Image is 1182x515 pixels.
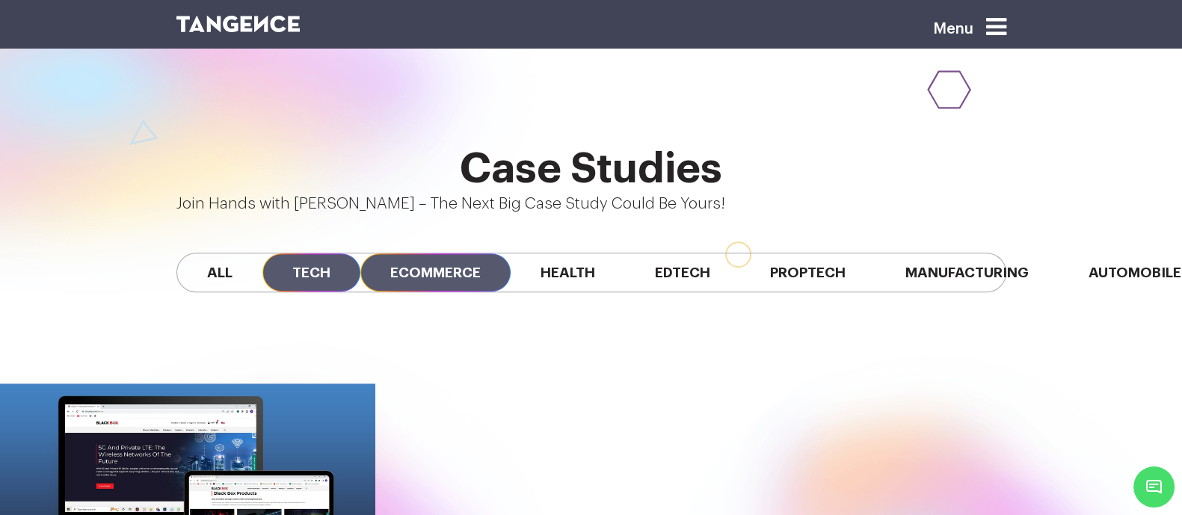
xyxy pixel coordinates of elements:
[625,253,740,292] span: Edtech
[262,253,360,292] span: Tech
[740,253,875,292] span: Proptech
[875,253,1059,292] span: Manufacturing
[360,253,511,292] span: Ecommerce
[176,192,1006,216] p: Join Hands with [PERSON_NAME] – The Next Big Case Study Could Be Yours!
[176,146,1006,192] h2: Case Studies
[177,253,262,292] span: All
[511,253,625,292] span: Health
[1133,466,1175,508] span: Chat Widget
[176,16,301,32] img: logo SVG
